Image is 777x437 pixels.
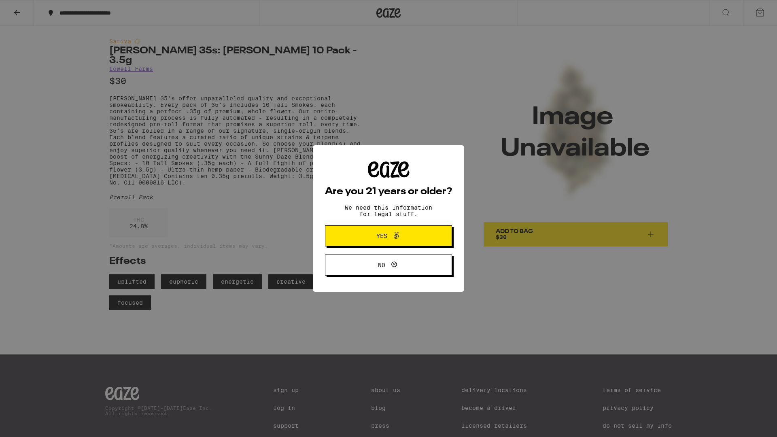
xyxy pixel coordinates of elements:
[338,204,439,217] p: We need this information for legal stuff.
[325,225,452,246] button: Yes
[378,262,385,268] span: No
[376,233,387,239] span: Yes
[325,187,452,197] h2: Are you 21 years or older?
[726,413,769,433] iframe: Opens a widget where you can find more information
[325,255,452,276] button: No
